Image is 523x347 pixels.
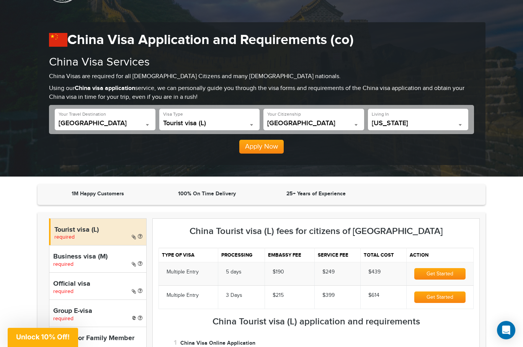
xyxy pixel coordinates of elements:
[53,288,74,295] span: required
[59,111,106,118] label: Your Travel Destination
[159,248,218,262] th: Type of visa
[372,119,465,130] span: Colorado
[53,280,142,288] h4: Official visa
[49,84,474,102] p: Using our service, we can personally guide you through the visa forms and requirements of the Chi...
[49,56,474,69] h2: China Visa Services
[8,328,78,347] div: Unlock 10% Off!
[368,269,381,275] span: $439
[59,119,152,127] span: China
[159,317,474,327] h3: China Tourist visa (L) application and requirements
[373,190,478,199] iframe: Customer reviews powered by Trustpilot
[54,226,142,234] h4: Tourist visa (L)
[267,111,301,118] label: Your Citizenship
[226,292,242,298] span: 3 Days
[75,85,135,92] strong: China visa application
[314,248,361,262] th: Service fee
[53,253,142,261] h4: Business visa (M)
[239,140,284,154] button: Apply Now
[53,316,74,322] span: required
[273,292,284,298] span: $215
[414,291,466,303] button: Get Started
[163,119,256,130] span: Tourist visa (L)
[72,190,124,197] strong: 1M Happy Customers
[267,119,360,130] span: United States
[53,261,74,267] span: required
[267,119,360,127] span: United States
[286,190,346,197] strong: 25+ Years of Experience
[54,234,75,240] span: required
[49,72,474,81] p: China Visas are required for all [DEMOGRAPHIC_DATA] Citizens and many [DEMOGRAPHIC_DATA] nationals.
[178,190,236,197] strong: 100% On Time Delivery
[322,292,335,298] span: $399
[497,321,515,339] div: Open Intercom Messenger
[53,308,142,315] h4: Group E-visa
[372,119,465,127] span: Colorado
[163,111,183,118] label: Visa Type
[49,32,474,48] h1: China Visa Application and Requirements (co)
[414,268,466,280] button: Get Started
[406,248,473,262] th: Action
[159,226,474,236] h3: China Tourist visa (L) fees for citizens of [GEOGRAPHIC_DATA]
[167,292,199,298] span: Multiple Entry
[414,271,466,277] a: Get Started
[16,333,70,341] span: Unlock 10% Off!
[414,294,466,300] a: Get Started
[163,119,256,127] span: Tourist visa (L)
[361,248,406,262] th: Total cost
[226,269,242,275] span: 5 days
[273,269,284,275] span: $190
[59,119,152,130] span: China
[218,248,265,262] th: Processing
[368,292,379,298] span: $614
[322,269,335,275] span: $249
[265,248,314,262] th: Embassy fee
[180,340,255,346] strong: China Visa Online Application
[372,111,389,118] label: Living In
[167,269,199,275] span: Multiple Entry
